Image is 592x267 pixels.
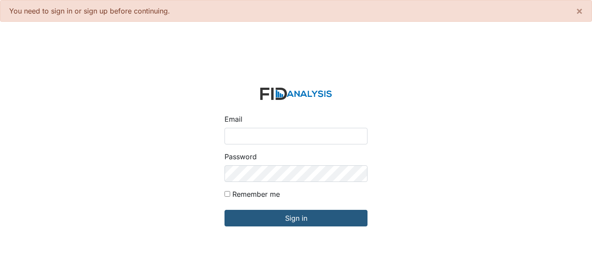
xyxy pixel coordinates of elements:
[225,151,257,162] label: Password
[576,4,583,17] span: ×
[232,189,280,199] label: Remember me
[567,0,592,21] button: ×
[260,88,332,100] img: logo-2fc8c6e3336f68795322cb6e9a2b9007179b544421de10c17bdaae8622450297.svg
[225,210,367,226] input: Sign in
[225,114,242,124] label: Email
